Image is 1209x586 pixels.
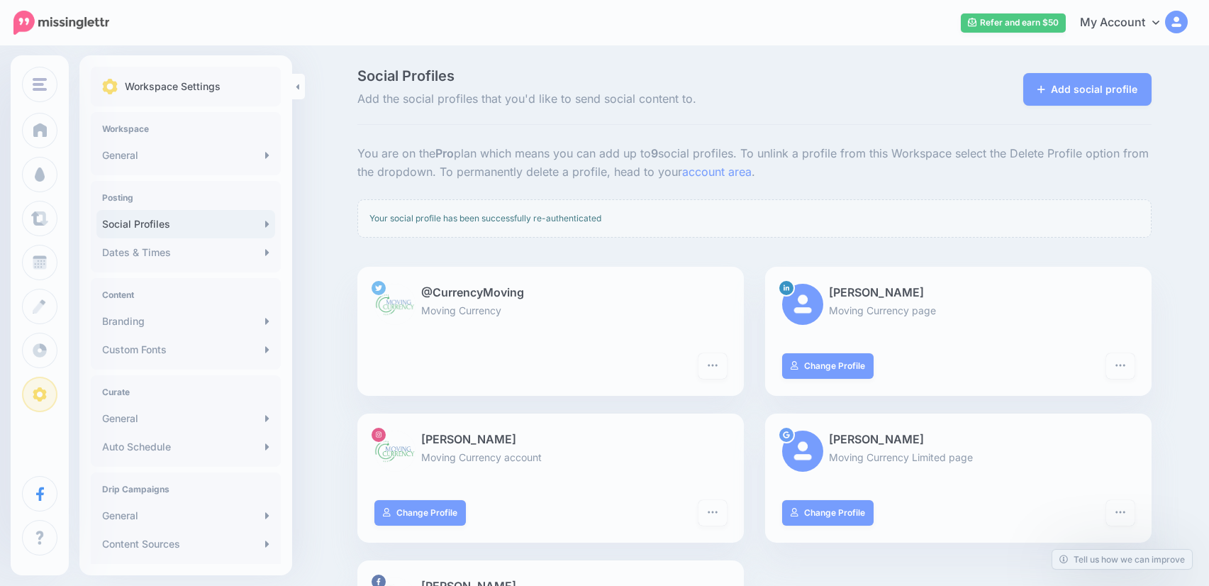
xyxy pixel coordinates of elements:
[435,146,454,160] b: Pro
[961,13,1066,33] a: Refer and earn $50
[96,404,275,433] a: General
[374,500,466,526] a: Change Profile
[96,502,275,530] a: General
[125,78,221,95] p: Workspace Settings
[102,289,269,300] h4: Content
[102,387,269,397] h4: Curate
[1066,6,1188,40] a: My Account
[96,336,275,364] a: Custom Fonts
[102,192,269,203] h4: Posting
[782,302,1135,319] p: Moving Currency page
[374,302,727,319] p: Moving Currency
[782,449,1135,465] p: Moving Currency Limited page
[357,69,880,83] span: Social Profiles
[374,284,416,325] img: JHlTPU5K-60365.jpg
[96,530,275,558] a: Content Sources
[96,238,275,267] a: Dates & Times
[682,165,752,179] a: account area
[374,284,727,302] p: @CurrencyMoving
[1052,550,1192,569] a: Tell us how we can improve
[782,431,1135,449] p: [PERSON_NAME]
[357,90,880,109] span: Add the social profiles that you'd like to send social content to.
[782,431,823,472] img: user_default_image.png
[782,500,874,526] a: Change Profile
[1023,73,1152,106] a: Add social profile
[782,284,1135,302] p: [PERSON_NAME]
[782,284,823,325] img: user_default_image.png
[96,141,275,170] a: General
[96,433,275,461] a: Auto Schedule
[357,145,1152,182] p: You are on the plan which means you can add up to social profiles. To unlink a profile from this ...
[357,199,1152,238] div: Your social profile has been successfully re-authenticated
[13,11,109,35] img: Missinglettr
[374,431,727,449] p: [PERSON_NAME]
[96,210,275,238] a: Social Profiles
[782,353,874,379] a: Change Profile
[33,78,47,91] img: menu.png
[102,484,269,494] h4: Drip Campaigns
[96,307,275,336] a: Branding
[102,123,269,134] h4: Workspace
[102,79,118,94] img: settings.png
[374,431,416,472] img: 51024658_354559505274089_7753520841026961408_n-bsa106339.jpg
[651,146,658,160] b: 9
[374,449,727,465] p: Moving Currency account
